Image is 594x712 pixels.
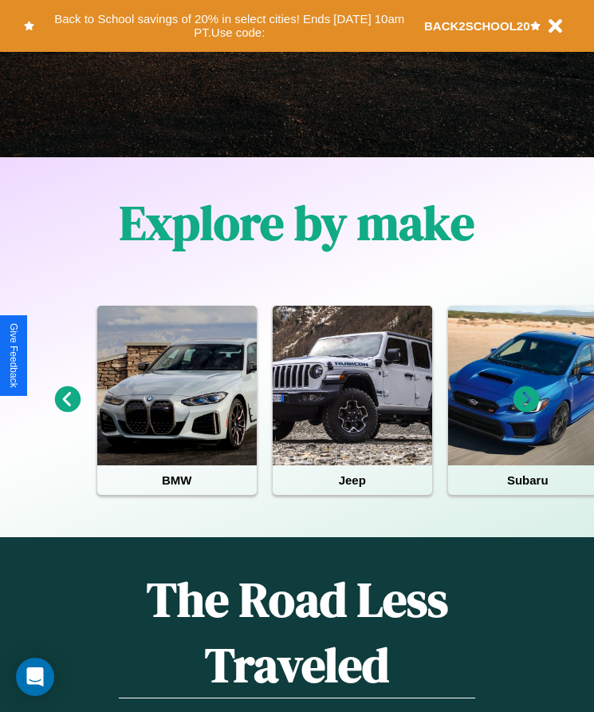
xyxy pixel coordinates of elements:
div: Open Intercom Messenger [16,658,54,696]
b: BACK2SCHOOL20 [424,19,530,33]
button: Back to School savings of 20% in select cities! Ends [DATE] 10am PT.Use code: [34,8,424,44]
div: Give Feedback [8,323,19,388]
h4: BMW [97,465,257,495]
h4: Jeep [273,465,432,495]
h1: The Road Less Traveled [119,567,475,698]
h1: Explore by make [120,190,474,255]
